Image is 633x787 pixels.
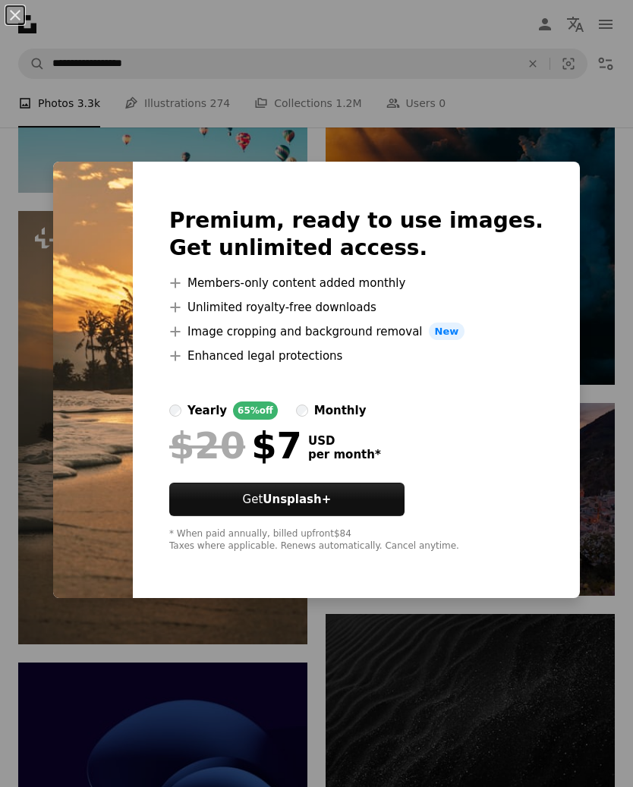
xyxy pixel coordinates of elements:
div: * When paid annually, billed upfront $84 Taxes where applicable. Renews automatically. Cancel any... [169,528,543,552]
li: Unlimited royalty-free downloads [169,298,543,316]
img: premium_photo-1664124888904-435121e89c74 [53,162,133,599]
input: yearly65%off [169,405,181,417]
button: GetUnsplash+ [169,483,405,516]
input: monthly [296,405,308,417]
li: Image cropping and background removal [169,323,543,341]
div: $7 [169,426,302,465]
li: Enhanced legal protections [169,347,543,365]
div: monthly [314,401,367,420]
h2: Premium, ready to use images. Get unlimited access. [169,207,543,262]
span: New [429,323,465,341]
div: yearly [187,401,227,420]
strong: Unsplash+ [263,493,331,506]
span: per month * [308,448,381,461]
span: $20 [169,426,245,465]
li: Members-only content added monthly [169,274,543,292]
span: USD [308,434,381,448]
div: 65% off [233,401,278,420]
